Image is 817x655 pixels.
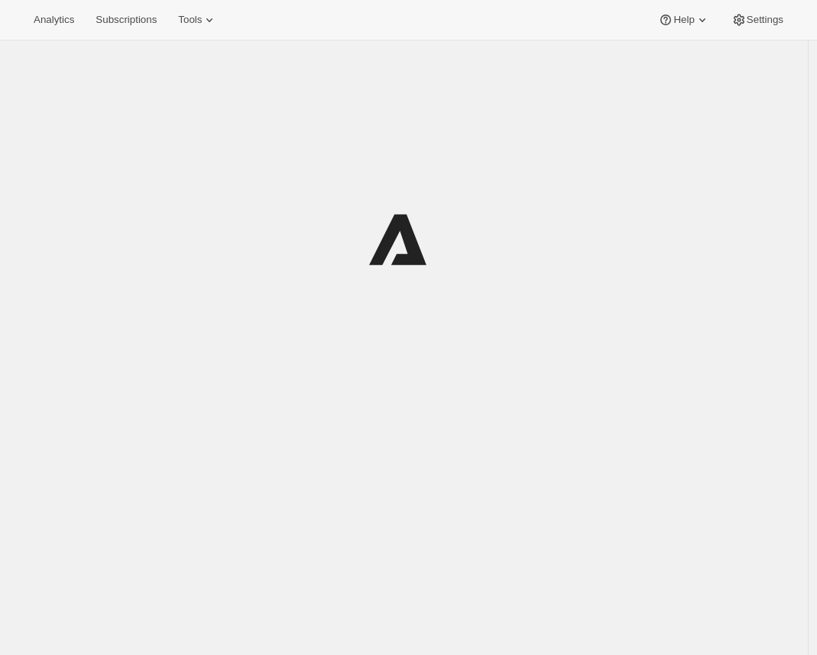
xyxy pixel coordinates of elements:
[722,9,793,31] button: Settings
[86,9,166,31] button: Subscriptions
[747,14,783,26] span: Settings
[673,14,694,26] span: Help
[178,14,202,26] span: Tools
[649,9,718,31] button: Help
[169,9,226,31] button: Tools
[24,9,83,31] button: Analytics
[34,14,74,26] span: Analytics
[96,14,157,26] span: Subscriptions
